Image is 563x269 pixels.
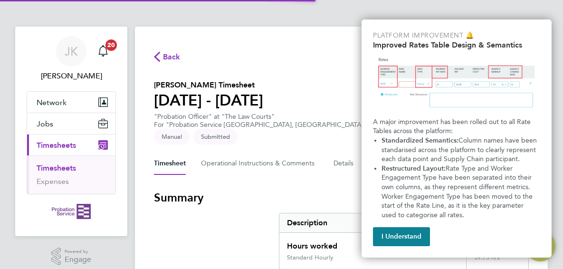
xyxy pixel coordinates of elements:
[154,190,529,205] h3: Summary
[163,51,181,63] span: Back
[65,45,78,58] span: JK
[27,36,116,82] a: Go to account details
[279,233,466,254] div: Hours worked
[193,129,238,144] span: This timesheet is Submitted.
[37,177,69,186] a: Expenses
[154,121,450,129] div: For "Probation Service [GEOGRAPHIC_DATA], [GEOGRAPHIC_DATA] and [GEOGRAPHIC_DATA]"
[65,256,91,264] span: Engage
[154,79,263,91] h2: [PERSON_NAME] Timesheet
[27,204,116,219] a: Go to home page
[37,119,53,128] span: Jobs
[279,213,466,232] div: Description
[382,136,539,163] span: Column names have been standarised across the platform to clearly represent each data point and S...
[65,248,91,256] span: Powered by
[373,53,540,114] img: Updated Rates Table Design & Semantics
[37,98,67,107] span: Network
[27,70,116,82] span: Jo Kenny
[373,227,430,246] button: I Understand
[37,141,76,150] span: Timesheets
[52,204,90,219] img: probationservice-logo-retina.png
[105,39,117,51] span: 20
[37,163,76,173] a: Timesheets
[287,254,334,261] div: Standard Hourly
[154,91,263,110] h1: [DATE] - [DATE]
[154,113,450,129] div: "Probation Officer" at "The Law Courts"
[373,117,540,136] p: A major improvement has been rolled out to all Rate Tables across the platform:
[362,19,552,258] div: Improved Rate Table Semantics
[15,27,127,236] nav: Main navigation
[334,152,355,175] button: Details
[382,164,534,219] span: Rate Type and Worker Engagement Type have been separated into their own columns, as they represen...
[373,40,540,49] h2: Improved Rates Table Design & Semantics
[154,152,186,175] button: Timesheet
[466,254,528,269] div: 39.75 hrs
[154,129,190,144] span: This timesheet was manually created.
[201,152,318,175] button: Operational Instructions & Comments
[382,164,446,173] strong: Restructured Layout:
[373,31,540,40] p: Platform Improvement 🔔
[382,136,458,144] strong: Standardized Semantics:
